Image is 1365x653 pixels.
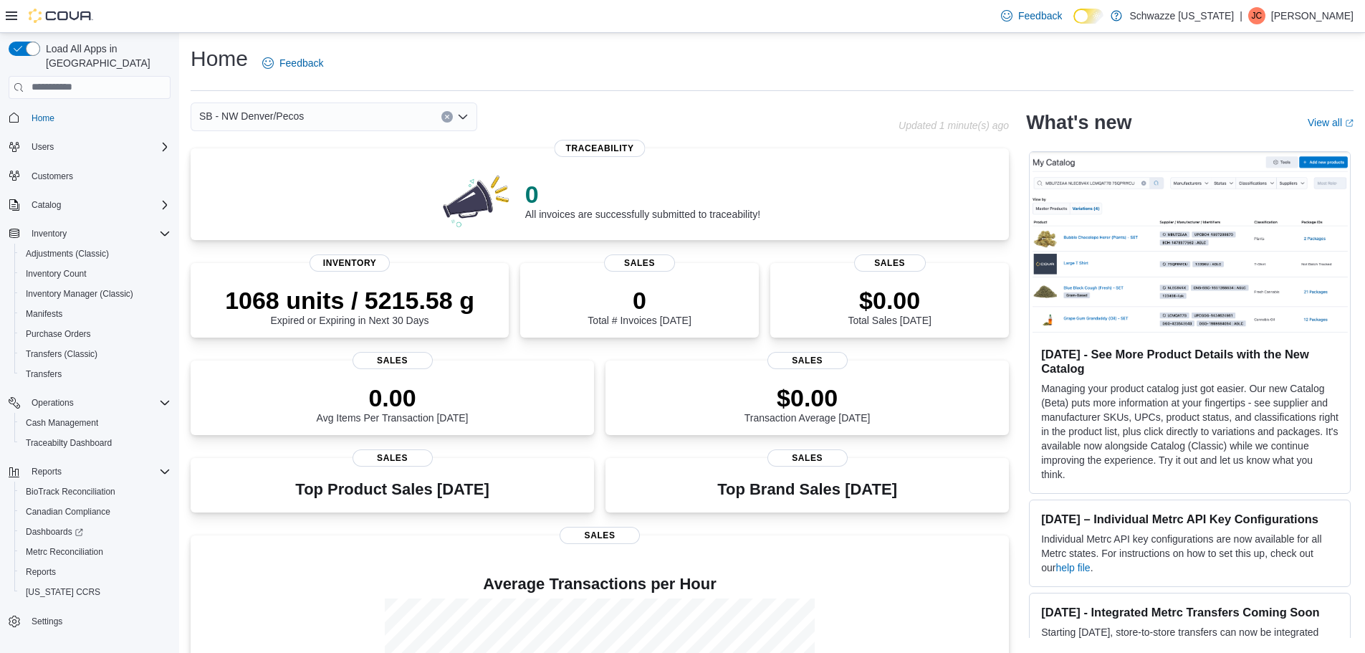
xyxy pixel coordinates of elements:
[20,503,116,520] a: Canadian Compliance
[20,483,121,500] a: BioTrack Reconciliation
[26,196,171,214] span: Catalog
[225,286,474,326] div: Expired or Expiring in Next 30 Days
[317,383,469,412] p: 0.00
[525,180,760,209] p: 0
[20,434,118,452] a: Traceabilty Dashboard
[26,196,67,214] button: Catalog
[26,138,171,156] span: Users
[20,414,104,432] a: Cash Management
[744,383,871,424] div: Transaction Average [DATE]
[20,563,62,581] a: Reports
[353,352,433,369] span: Sales
[257,49,329,77] a: Feedback
[457,111,469,123] button: Open list of options
[3,393,176,413] button: Operations
[20,305,68,323] a: Manifests
[20,305,171,323] span: Manifests
[20,414,171,432] span: Cash Management
[26,225,72,242] button: Inventory
[1041,532,1338,575] p: Individual Metrc API key configurations are now available for all Metrc states. For instructions ...
[20,543,171,561] span: Metrc Reconciliation
[26,248,109,259] span: Adjustments (Classic)
[26,308,62,320] span: Manifests
[3,195,176,215] button: Catalog
[1240,7,1242,24] p: |
[1345,119,1354,128] svg: External link
[26,586,100,598] span: [US_STATE] CCRS
[26,437,112,449] span: Traceabilty Dashboard
[20,285,139,302] a: Inventory Manager (Classic)
[20,503,171,520] span: Canadian Compliance
[3,108,176,128] button: Home
[20,265,92,282] a: Inventory Count
[14,502,176,522] button: Canadian Compliance
[20,325,171,343] span: Purchase Orders
[14,433,176,453] button: Traceabilty Dashboard
[1248,7,1265,24] div: Jennifer Cunningham
[20,366,67,383] a: Transfers
[441,111,453,123] button: Clear input
[20,245,171,262] span: Adjustments (Classic)
[20,523,171,540] span: Dashboards
[32,113,54,124] span: Home
[29,9,93,23] img: Cova
[191,44,248,73] h1: Home
[32,171,73,182] span: Customers
[717,481,897,498] h3: Top Brand Sales [DATE]
[14,542,176,562] button: Metrc Reconciliation
[20,583,106,601] a: [US_STATE] CCRS
[225,286,474,315] p: 1068 units / 5215.58 g
[295,481,489,498] h3: Top Product Sales [DATE]
[14,522,176,542] a: Dashboards
[14,324,176,344] button: Purchase Orders
[1018,9,1062,23] span: Feedback
[899,120,1009,131] p: Updated 1 minute(s) ago
[32,199,61,211] span: Catalog
[555,140,646,157] span: Traceability
[20,345,103,363] a: Transfers (Classic)
[26,138,59,156] button: Users
[604,254,676,272] span: Sales
[1271,7,1354,24] p: [PERSON_NAME]
[26,613,68,630] a: Settings
[32,141,54,153] span: Users
[1026,111,1131,134] h2: What's new
[588,286,691,315] p: 0
[1129,7,1234,24] p: Schwazze [US_STATE]
[14,582,176,602] button: [US_STATE] CCRS
[202,576,997,593] h4: Average Transactions per Hour
[20,245,115,262] a: Adjustments (Classic)
[3,462,176,482] button: Reports
[26,110,60,127] a: Home
[14,562,176,582] button: Reports
[14,482,176,502] button: BioTrack Reconciliation
[20,483,171,500] span: BioTrack Reconciliation
[744,383,871,412] p: $0.00
[317,383,469,424] div: Avg Items Per Transaction [DATE]
[14,304,176,324] button: Manifests
[3,137,176,157] button: Users
[20,563,171,581] span: Reports
[199,108,304,125] span: SB - NW Denver/Pecos
[1041,381,1338,482] p: Managing your product catalog just got easier. Our new Catalog (Beta) puts more information at yo...
[1041,347,1338,376] h3: [DATE] - See More Product Details with the New Catalog
[767,449,848,467] span: Sales
[20,285,171,302] span: Inventory Manager (Classic)
[26,417,98,429] span: Cash Management
[20,265,171,282] span: Inventory Count
[26,225,171,242] span: Inventory
[26,526,83,538] span: Dashboards
[26,109,171,127] span: Home
[1055,562,1090,573] a: help file
[14,264,176,284] button: Inventory Count
[14,413,176,433] button: Cash Management
[767,352,848,369] span: Sales
[560,527,640,544] span: Sales
[1041,605,1338,619] h3: [DATE] - Integrated Metrc Transfers Coming Soon
[3,166,176,186] button: Customers
[20,345,171,363] span: Transfers (Classic)
[279,56,323,70] span: Feedback
[310,254,390,272] span: Inventory
[20,543,109,561] a: Metrc Reconciliation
